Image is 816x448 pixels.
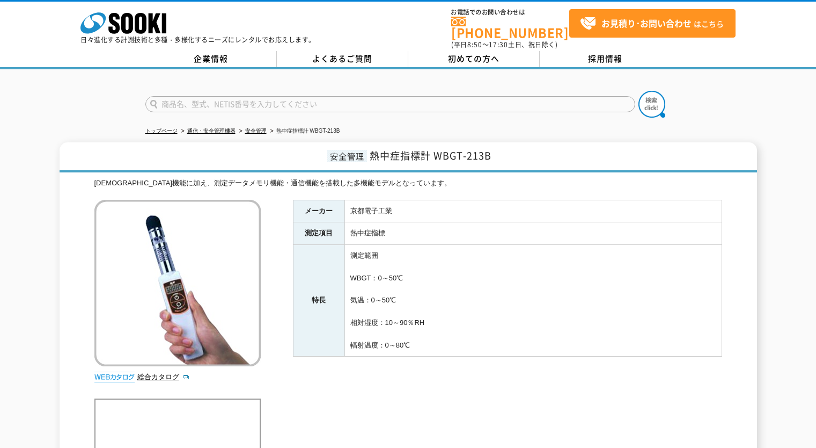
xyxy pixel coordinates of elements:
strong: お見積り･お問い合わせ [601,17,692,30]
a: 通信・安全管理機器 [187,128,236,134]
td: 測定範囲 WBGT：0～50℃ 気温：0～50℃ 相対湿度：10～90％RH 輻射温度：0～80℃ [344,245,722,357]
td: 京都電子工業 [344,200,722,222]
a: お見積り･お問い合わせはこちら [569,9,736,38]
a: よくあるご質問 [277,51,408,67]
span: (平日 ～ 土日、祝日除く) [451,40,557,49]
th: 特長 [293,245,344,357]
span: 安全管理 [327,150,367,162]
img: webカタログ [94,372,135,382]
a: 安全管理 [245,128,267,134]
img: btn_search.png [638,91,665,118]
li: 熱中症指標計 WBGT-213B [268,126,340,137]
span: 熱中症指標計 WBGT-213B [370,148,491,163]
span: 初めての方へ [448,53,499,64]
a: トップページ [145,128,178,134]
a: 採用情報 [540,51,671,67]
img: 熱中症指標計 WBGT-213B [94,200,261,366]
p: 日々進化する計測技術と多種・多様化するニーズにレンタルでお応えします。 [80,37,315,43]
td: 熱中症指標 [344,222,722,245]
a: 企業情報 [145,51,277,67]
a: [PHONE_NUMBER] [451,17,569,39]
th: メーカー [293,200,344,222]
a: 総合カタログ [137,373,190,381]
span: はこちら [580,16,724,32]
span: お電話でのお問い合わせは [451,9,569,16]
a: 初めての方へ [408,51,540,67]
span: 17:30 [489,40,508,49]
div: [DEMOGRAPHIC_DATA]機能に加え、測定データメモリ機能・通信機能を搭載した多機能モデルとなっています。 [94,178,722,189]
span: 8:50 [467,40,482,49]
input: 商品名、型式、NETIS番号を入力してください [145,96,635,112]
th: 測定項目 [293,222,344,245]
